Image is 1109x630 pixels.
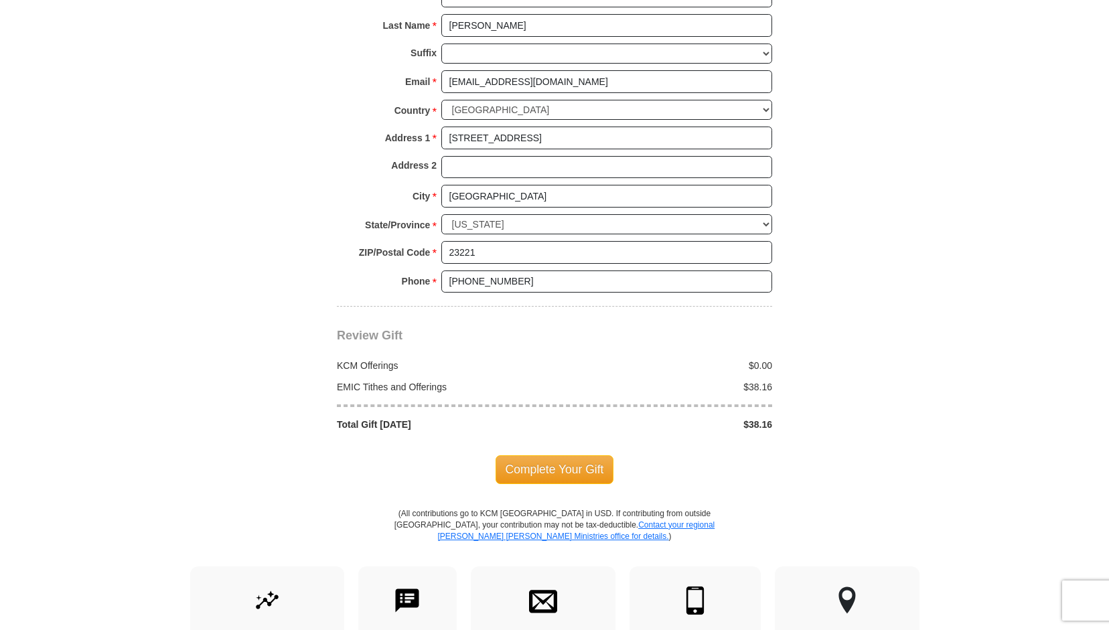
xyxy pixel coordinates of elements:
[365,216,430,234] strong: State/Province
[681,586,709,615] img: mobile.svg
[496,455,614,483] span: Complete Your Gift
[394,508,715,566] p: (All contributions go to KCM [GEOGRAPHIC_DATA] in USD. If contributing from outside [GEOGRAPHIC_D...
[394,101,431,120] strong: Country
[337,329,402,342] span: Review Gift
[391,156,437,175] strong: Address 2
[405,72,430,91] strong: Email
[385,129,431,147] strong: Address 1
[529,586,557,615] img: envelope.svg
[383,16,431,35] strong: Last Name
[411,44,437,62] strong: Suffix
[554,380,780,394] div: $38.16
[437,520,715,541] a: Contact your regional [PERSON_NAME] [PERSON_NAME] Ministries office for details.
[554,418,780,431] div: $38.16
[253,586,281,615] img: give-by-stock.svg
[413,187,430,206] strong: City
[359,243,431,262] strong: ZIP/Postal Code
[838,586,857,615] img: other-region
[330,418,555,431] div: Total Gift [DATE]
[330,380,555,394] div: EMIC Tithes and Offerings
[393,586,421,615] img: text-to-give.svg
[554,359,780,372] div: $0.00
[402,272,431,291] strong: Phone
[330,359,555,372] div: KCM Offerings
